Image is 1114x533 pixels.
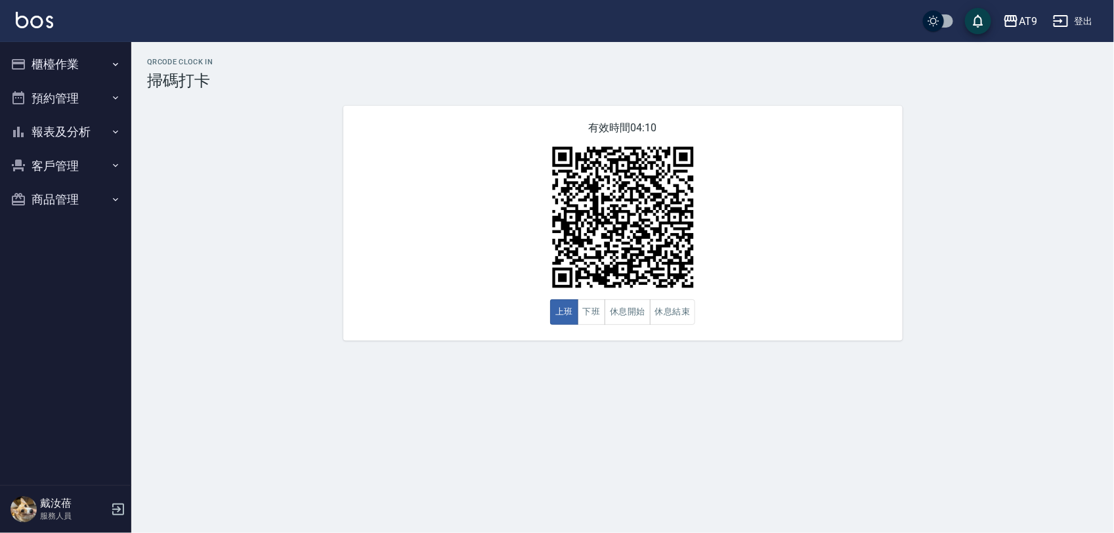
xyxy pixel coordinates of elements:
button: 下班 [578,299,606,325]
div: AT9 [1019,13,1037,30]
img: Person [11,496,37,522]
button: 登出 [1048,9,1098,33]
h5: 戴汝蓓 [40,497,107,510]
button: 休息結束 [650,299,696,325]
p: 服務人員 [40,510,107,522]
button: 客戶管理 [5,149,126,183]
img: Logo [16,12,53,28]
button: 櫃檯作業 [5,47,126,81]
h2: QRcode Clock In [147,58,1098,66]
button: AT9 [998,8,1042,35]
button: 上班 [550,299,578,325]
button: 休息開始 [605,299,651,325]
button: 報表及分析 [5,115,126,149]
h3: 掃碼打卡 [147,72,1098,90]
button: 預約管理 [5,81,126,116]
div: 有效時間 04:10 [343,106,903,341]
button: save [965,8,991,34]
button: 商品管理 [5,182,126,217]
